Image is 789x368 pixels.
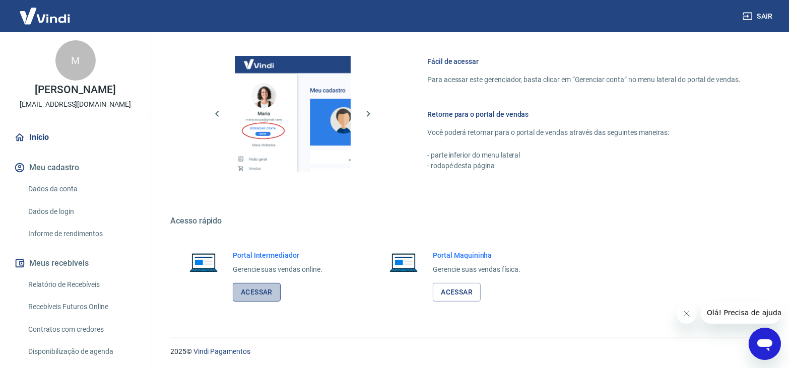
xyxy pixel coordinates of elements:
[701,302,781,324] iframe: Message from company
[427,109,741,119] h6: Retorne para o portal de vendas
[24,341,139,362] a: Disponibilização de agenda
[433,250,520,260] h6: Portal Maquininha
[24,274,139,295] a: Relatório de Recebíveis
[427,75,741,85] p: Para acessar este gerenciador, basta clicar em “Gerenciar conta” no menu lateral do portal de ven...
[677,304,697,324] iframe: Close message
[170,216,765,226] h5: Acesso rápido
[749,328,781,360] iframe: Button to launch messaging window
[24,201,139,222] a: Dados de login
[427,150,741,161] p: - parte inferior do menu lateral
[382,250,425,274] img: Imagem de um notebook aberto
[433,283,481,302] a: Acessar
[12,1,78,31] img: Vindi
[427,161,741,171] p: - rodapé desta página
[427,56,741,66] h6: Fácil de acessar
[233,250,322,260] h6: Portal Intermediador
[24,297,139,317] a: Recebíveis Futuros Online
[170,346,765,357] p: 2025 ©
[741,7,777,26] button: Sair
[193,347,250,355] a: Vindi Pagamentos
[233,264,322,275] p: Gerencie suas vendas online.
[24,319,139,340] a: Contratos com credores
[6,7,85,15] span: Olá! Precisa de ajuda?
[35,85,115,95] p: [PERSON_NAME]
[12,252,139,274] button: Meus recebíveis
[24,224,139,244] a: Informe de rendimentos
[433,264,520,275] p: Gerencie suas vendas física.
[427,127,741,138] p: Você poderá retornar para o portal de vendas através das seguintes maneiras:
[55,40,96,81] div: M
[235,56,351,172] img: Imagem da dashboard mostrando o botão de gerenciar conta na sidebar no lado esquerdo
[12,126,139,149] a: Início
[182,250,225,274] img: Imagem de um notebook aberto
[233,283,281,302] a: Acessar
[24,179,139,199] a: Dados da conta
[12,157,139,179] button: Meu cadastro
[20,99,131,110] p: [EMAIL_ADDRESS][DOMAIN_NAME]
